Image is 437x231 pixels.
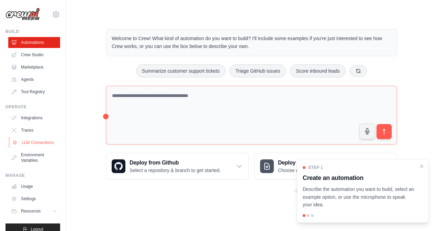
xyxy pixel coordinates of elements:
a: Crew Studio [8,49,60,60]
button: Summarize customer support tickets [136,64,225,77]
a: Environment Variables [8,149,60,166]
a: Automations [8,37,60,48]
a: Settings [8,193,60,204]
div: Manage [5,173,60,178]
a: Integrations [8,112,60,123]
img: Logo [5,8,40,21]
span: Resources [21,208,41,214]
a: Traces [8,125,60,136]
div: Operate [5,104,60,110]
button: Close walkthrough [419,163,424,169]
iframe: Chat Widget [403,198,437,231]
button: Score inbound leads [290,64,346,77]
span: Step 1 [308,165,323,170]
h3: Deploy from Github [130,159,221,167]
a: Agents [8,74,60,85]
p: Describe the automation you want to build, select an example option, or use the microphone to spe... [303,185,415,209]
p: Select a repository & branch to get started. [130,167,221,174]
button: Resources [8,206,60,217]
a: Tool Registry [8,86,60,97]
a: LLM Connections [9,137,61,148]
div: Build [5,29,60,34]
a: Usage [8,181,60,192]
p: Choose a zip file to upload. [278,167,336,174]
p: Welcome to Crew! What kind of automation do you want to build? I'll include some examples if you'... [112,35,391,50]
h3: Deploy from zip file [278,159,336,167]
a: Marketplace [8,62,60,73]
h3: Create an automation [303,173,415,183]
button: Triage GitHub issues [229,64,286,77]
